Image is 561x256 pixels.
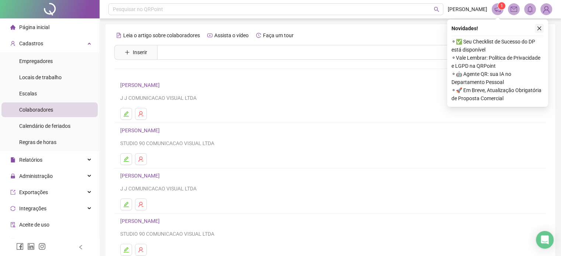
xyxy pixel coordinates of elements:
[19,139,56,145] span: Regras de horas
[19,107,53,113] span: Colaboradores
[19,123,70,129] span: Calendário de feriados
[120,185,540,193] div: J J COMUNICACAO VISUAL LTDA
[19,74,62,80] span: Locais de trabalho
[10,41,15,46] span: user-add
[10,222,15,227] span: audit
[10,206,15,211] span: sync
[19,189,48,195] span: Exportações
[16,243,24,250] span: facebook
[19,222,49,228] span: Aceite de uso
[19,157,42,163] span: Relatórios
[494,6,501,13] span: notification
[120,139,540,147] div: STUDIO 90 COMUNICACAO VISUAL LTDA
[120,127,162,133] a: [PERSON_NAME]
[120,82,162,88] a: [PERSON_NAME]
[451,24,478,32] span: Novidades !
[434,7,439,12] span: search
[10,173,15,179] span: lock
[123,111,129,117] span: edit
[10,190,15,195] span: export
[120,230,540,238] div: STUDIO 90 COMUNICACAO VISUAL LTDA
[19,206,46,211] span: Integrações
[19,238,58,244] span: Atestado técnico
[123,201,129,207] span: edit
[498,2,505,10] sup: 1
[536,231,554,249] div: Open Intercom Messenger
[123,32,200,38] span: Leia o artigo sobre colaboradores
[527,6,533,13] span: bell
[119,46,153,58] button: Inserir
[263,32,294,38] span: Faça um tour
[19,173,53,179] span: Administração
[133,48,147,56] span: Inserir
[78,245,83,250] span: left
[537,26,542,31] span: close
[138,111,144,117] span: user-delete
[451,70,544,86] span: ⚬ 🤖 Agente QR: sua IA no Departamento Pessoal
[120,218,162,224] a: [PERSON_NAME]
[451,86,544,102] span: ⚬ 🚀 Em Breve, Atualização Obrigatória de Proposta Comercial
[256,33,261,38] span: history
[19,41,43,46] span: Cadastros
[448,5,487,13] span: [PERSON_NAME]
[10,157,15,162] span: file
[125,50,130,55] span: plus
[501,3,503,8] span: 1
[123,247,129,253] span: edit
[27,243,35,250] span: linkedin
[10,25,15,30] span: home
[19,91,37,97] span: Escalas
[541,4,552,15] img: 69465
[123,156,129,162] span: edit
[451,38,544,54] span: ⚬ ✅ Seu Checklist de Sucesso do DP está disponível
[120,173,162,179] a: [PERSON_NAME]
[510,6,517,13] span: mail
[116,33,121,38] span: file-text
[138,247,144,253] span: user-delete
[207,33,212,38] span: youtube
[120,94,540,102] div: J J COMUNICACAO VISUAL LTDA
[214,32,249,38] span: Assista o vídeo
[19,58,53,64] span: Empregadores
[19,24,49,30] span: Página inicial
[138,201,144,207] span: user-delete
[38,243,46,250] span: instagram
[138,156,144,162] span: user-delete
[451,54,544,70] span: ⚬ Vale Lembrar: Política de Privacidade e LGPD na QRPoint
